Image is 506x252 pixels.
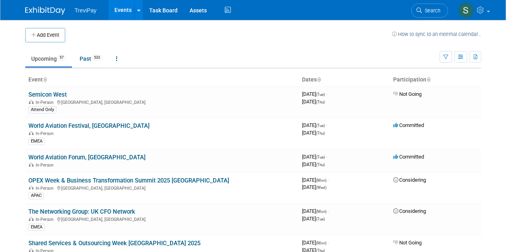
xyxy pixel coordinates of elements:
[299,73,390,87] th: Dates
[36,131,56,136] span: In-Person
[316,100,325,104] span: (Thu)
[302,91,327,97] span: [DATE]
[28,208,135,215] a: The Networking Group: UK CFO Network
[392,31,481,37] a: How to sync to an external calendar...
[25,28,65,42] button: Add Event
[317,76,321,83] a: Sort by Start Date
[422,8,440,14] span: Search
[393,154,424,160] span: Committed
[390,73,481,87] th: Participation
[36,163,56,168] span: In-Person
[302,161,325,167] span: [DATE]
[29,163,34,167] img: In-Person Event
[316,217,325,221] span: (Tue)
[28,224,45,231] div: EMEA
[28,216,296,222] div: [GEOGRAPHIC_DATA], [GEOGRAPHIC_DATA]
[28,240,200,247] a: Shared Services & Outsourcing Week [GEOGRAPHIC_DATA] 2025
[29,186,34,190] img: In-Person Event
[29,217,34,221] img: In-Person Event
[36,186,56,191] span: In-Person
[316,92,325,97] span: (Tue)
[302,122,327,128] span: [DATE]
[393,122,424,128] span: Committed
[302,184,326,190] span: [DATE]
[28,138,45,145] div: EMEA
[28,91,67,98] a: Semicon West
[74,51,108,66] a: Past533
[28,106,56,113] div: Attend Only
[28,177,229,184] a: OPEX Week & Business Transformation Summit 2025 [GEOGRAPHIC_DATA]
[393,208,426,214] span: Considering
[75,7,97,14] span: TreviPay
[302,99,325,105] span: [DATE]
[36,217,56,222] span: In-Person
[316,155,325,159] span: (Tue)
[29,100,34,104] img: In-Person Event
[316,178,326,183] span: (Mon)
[28,154,146,161] a: World Aviation Forum, [GEOGRAPHIC_DATA]
[328,177,329,183] span: -
[326,154,327,160] span: -
[316,123,325,128] span: (Tue)
[316,163,325,167] span: (Thu)
[302,177,329,183] span: [DATE]
[328,240,329,246] span: -
[28,99,296,105] div: [GEOGRAPHIC_DATA], [GEOGRAPHIC_DATA]
[326,122,327,128] span: -
[426,76,430,83] a: Sort by Participation Type
[43,76,47,83] a: Sort by Event Name
[316,209,326,214] span: (Mon)
[393,91,422,97] span: Not Going
[28,192,44,199] div: APAC
[302,216,325,222] span: [DATE]
[411,4,448,18] a: Search
[393,177,426,183] span: Considering
[316,131,325,135] span: (Thu)
[302,240,329,246] span: [DATE]
[28,185,296,191] div: [GEOGRAPHIC_DATA], [GEOGRAPHIC_DATA]
[28,122,150,129] a: World Aviation Festival, [GEOGRAPHIC_DATA]
[25,73,299,87] th: Event
[36,100,56,105] span: In-Person
[302,154,327,160] span: [DATE]
[25,7,65,15] img: ExhibitDay
[458,3,474,18] img: Sara Ouhsine
[302,208,329,214] span: [DATE]
[328,208,329,214] span: -
[316,241,326,245] span: (Mon)
[316,185,326,190] span: (Wed)
[25,51,72,66] a: Upcoming57
[326,91,327,97] span: -
[29,131,34,135] img: In-Person Event
[302,130,325,136] span: [DATE]
[92,55,102,61] span: 533
[393,240,422,246] span: Not Going
[57,55,66,61] span: 57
